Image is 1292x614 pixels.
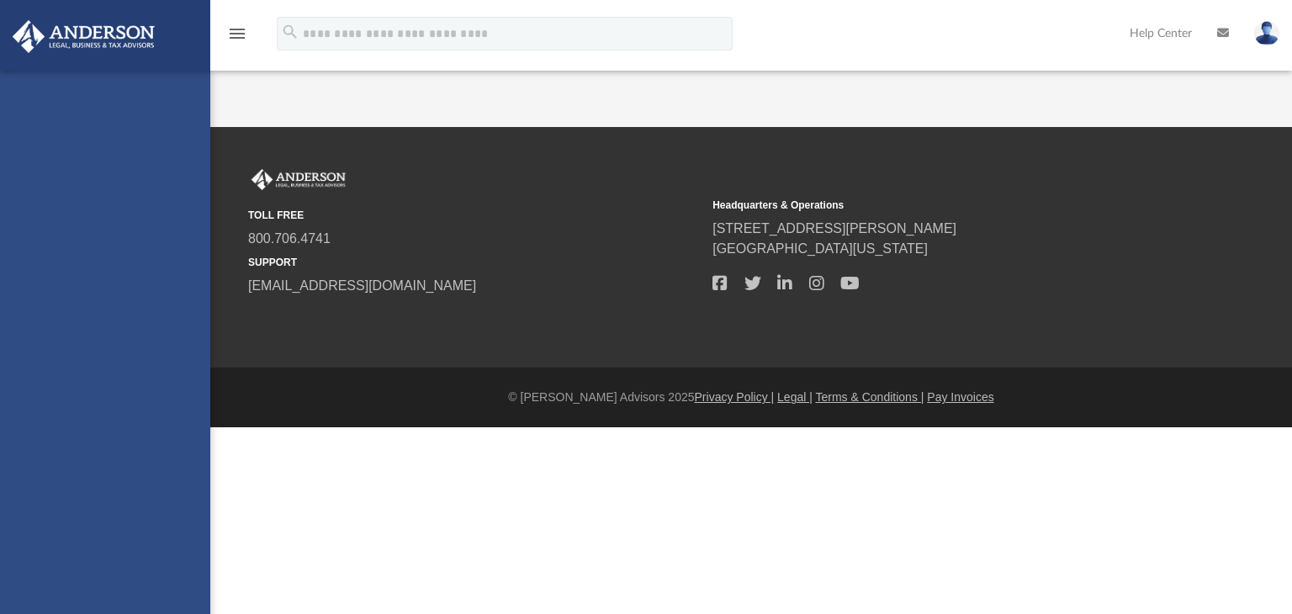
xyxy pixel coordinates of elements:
[248,208,701,223] small: TOLL FREE
[248,255,701,270] small: SUPPORT
[227,24,247,44] i: menu
[777,390,813,404] a: Legal |
[712,241,928,256] a: [GEOGRAPHIC_DATA][US_STATE]
[8,20,160,53] img: Anderson Advisors Platinum Portal
[248,169,349,191] img: Anderson Advisors Platinum Portal
[248,278,476,293] a: [EMAIL_ADDRESS][DOMAIN_NAME]
[227,32,247,44] a: menu
[816,390,924,404] a: Terms & Conditions |
[712,221,956,236] a: [STREET_ADDRESS][PERSON_NAME]
[1254,21,1279,45] img: User Pic
[712,198,1165,213] small: Headquarters & Operations
[927,390,993,404] a: Pay Invoices
[281,23,299,41] i: search
[210,389,1292,406] div: © [PERSON_NAME] Advisors 2025
[695,390,775,404] a: Privacy Policy |
[248,231,331,246] a: 800.706.4741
